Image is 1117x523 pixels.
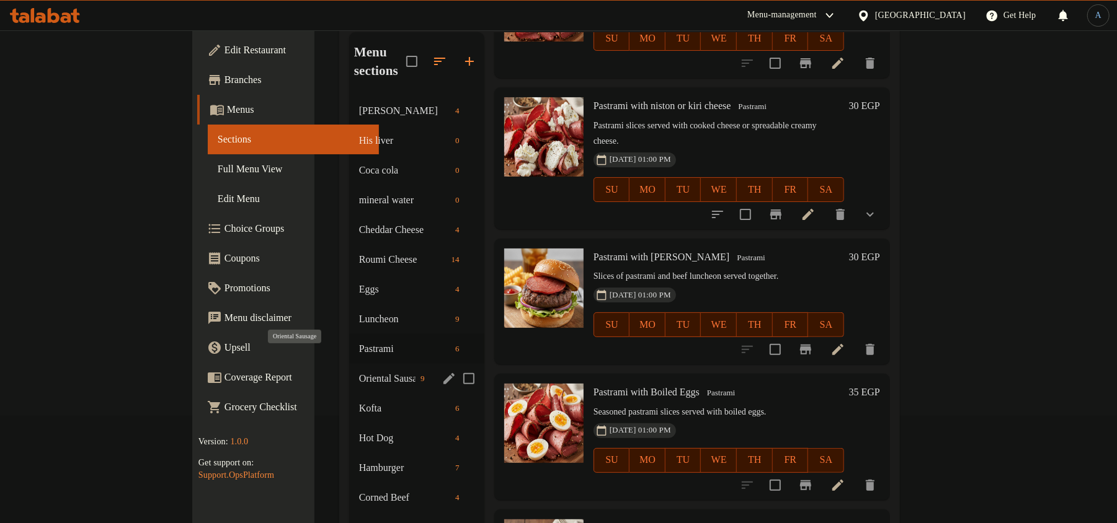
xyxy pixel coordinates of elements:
[813,181,839,199] span: SA
[416,371,430,386] div: items
[450,222,465,237] div: items
[737,448,773,473] button: TH
[197,333,379,363] a: Upsell
[450,103,465,118] div: items
[359,371,416,386] span: Oriental Sausage
[773,26,809,51] button: FR
[225,221,369,236] span: Choice Groups
[630,177,665,202] button: MO
[450,401,465,416] div: items
[198,458,254,467] span: Get support on:
[225,400,369,415] span: Grocery Checklist
[701,177,737,202] button: WE
[450,193,465,208] div: items
[594,252,730,262] span: Pastrami with [PERSON_NAME]
[849,384,880,401] h6: 35 EGP
[594,177,630,202] button: SU
[440,369,458,388] button: edit
[349,215,484,245] div: Cheddar Cheese4
[737,312,773,337] button: TH
[813,316,839,334] span: SA
[863,207,878,222] svg: Show Choices
[734,100,772,115] div: Pastrami
[634,30,661,48] span: MO
[359,103,450,118] span: [PERSON_NAME]
[450,403,465,415] span: 6
[1095,9,1101,22] span: A
[198,470,274,480] a: Support.OpsPlatform
[742,30,768,48] span: TH
[450,312,465,327] div: items
[594,387,700,397] span: Pastrami with Boiled Eggs
[594,26,630,51] button: SU
[450,105,465,117] span: 4
[702,386,741,400] span: Pastrami
[359,222,450,237] div: Cheddar Cheese
[737,177,773,202] button: TH
[855,48,885,78] button: delete
[778,316,804,334] span: FR
[706,451,732,469] span: WE
[773,312,809,337] button: FR
[359,163,450,178] div: Coca cola
[450,135,465,147] span: 0
[450,282,465,297] div: items
[813,30,839,48] span: SA
[808,26,844,51] button: SA
[225,310,369,325] span: Menu disclaimer
[634,316,661,334] span: MO
[701,312,737,337] button: WE
[450,314,465,325] span: 9
[359,431,450,446] span: Hot Dog
[450,165,465,177] span: 0
[762,336,788,363] span: Select to update
[605,424,676,436] span: [DATE] 01:00 PM
[197,363,379,392] a: Coverage Report
[504,248,584,328] img: Pastrami with Luncheon Halwani
[801,207,816,222] a: Edit menu item
[218,162,369,177] span: Full Menu View
[450,195,465,206] span: 0
[605,289,676,301] span: [DATE] 01:00 PM
[349,364,484,393] div: Oriental Sausage9edit
[594,269,844,284] p: Slices of pastrami and beef luncheon served together.
[359,312,450,327] span: Luncheon
[732,250,770,265] div: Pastrami
[849,97,880,115] h6: 30 EGP
[450,462,465,474] span: 7
[594,312,630,337] button: SU
[737,26,773,51] button: TH
[450,492,465,504] span: 4
[349,185,484,215] div: mineral water0
[742,316,768,334] span: TH
[701,26,737,51] button: WE
[630,312,665,337] button: MO
[359,133,450,148] span: His liver
[218,132,369,147] span: Sections
[670,451,696,469] span: TU
[742,181,768,199] span: TH
[761,200,791,229] button: Branch-specific-item
[230,437,248,446] span: 1.0.0
[504,384,584,463] img: Pastrami with Boiled Eggs
[875,9,966,22] div: [GEOGRAPHIC_DATA]
[349,275,484,304] div: Eggs4
[778,30,804,48] span: FR
[670,316,696,334] span: TU
[359,282,450,297] span: Eggs
[197,214,379,244] a: Choice Groups
[813,451,839,469] span: SA
[773,448,809,473] button: FR
[359,252,447,267] span: Roumi Cheese
[826,200,855,229] button: delete
[504,97,584,177] img: Pastrami with niston or kiri cheese
[197,392,379,422] a: Grocery Checklist
[830,56,845,71] a: Edit menu item
[349,393,484,423] div: Kofta6
[594,100,731,111] span: Pastrami with niston or kiri cheese
[359,460,450,475] span: Hamburger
